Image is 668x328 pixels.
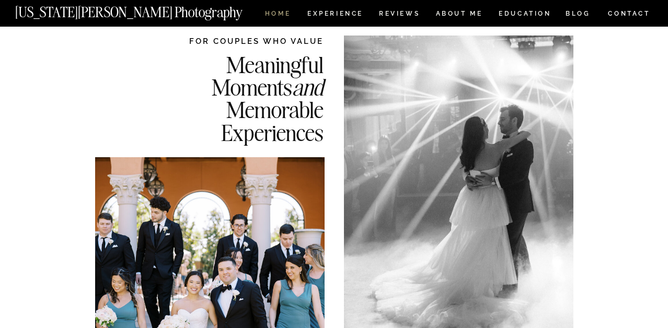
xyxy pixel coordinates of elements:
[263,10,293,19] a: HOME
[158,36,324,46] h2: FOR COUPLES WHO VALUE
[566,10,591,19] a: BLOG
[435,10,483,19] a: ABOUT ME
[307,10,362,19] a: Experience
[379,10,418,19] a: REVIEWS
[498,10,552,19] a: EDUCATION
[292,73,324,101] i: and
[158,53,324,143] h2: Meaningful Moments Memorable Experiences
[607,8,651,19] a: CONTACT
[15,5,278,14] a: [US_STATE][PERSON_NAME] Photography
